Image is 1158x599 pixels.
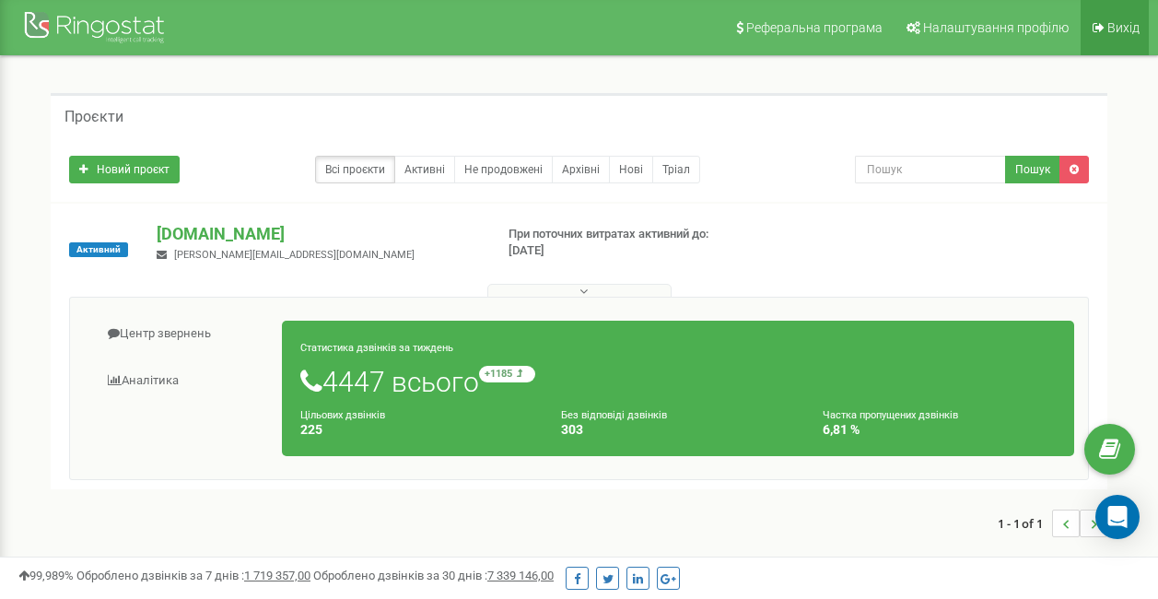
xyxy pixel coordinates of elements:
[300,366,1056,397] h1: 4447 всього
[998,491,1107,556] nav: ...
[394,156,455,183] a: Активні
[313,569,554,582] span: Оброблено дзвінків за 30 днів :
[509,226,743,260] p: При поточних витратах активний до: [DATE]
[746,20,883,35] span: Реферальна програма
[84,311,283,357] a: Центр звернень
[76,569,310,582] span: Оброблено дзвінків за 7 днів :
[18,569,74,582] span: 99,989%
[300,409,385,421] small: Цільових дзвінків
[315,156,395,183] a: Всі проєкти
[823,409,958,421] small: Частка пропущених дзвінків
[487,569,554,582] u: 7 339 146,00
[244,569,310,582] u: 1 719 357,00
[561,409,667,421] small: Без відповіді дзвінків
[157,222,478,246] p: [DOMAIN_NAME]
[1005,156,1060,183] button: Пошук
[69,156,180,183] a: Новий проєкт
[454,156,553,183] a: Не продовжені
[998,510,1052,537] span: 1 - 1 of 1
[923,20,1069,35] span: Налаштування профілю
[561,423,794,437] h4: 303
[823,423,1056,437] h4: 6,81 %
[64,109,123,125] h5: Проєкти
[1095,495,1140,539] div: Open Intercom Messenger
[609,156,653,183] a: Нові
[174,249,415,261] span: [PERSON_NAME][EMAIL_ADDRESS][DOMAIN_NAME]
[300,423,533,437] h4: 225
[855,156,1006,183] input: Пошук
[300,342,453,354] small: Статистика дзвінків за тиждень
[69,242,128,257] span: Активний
[1107,20,1140,35] span: Вихід
[652,156,700,183] a: Тріал
[552,156,610,183] a: Архівні
[84,358,283,404] a: Аналiтика
[479,366,535,382] small: +1185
